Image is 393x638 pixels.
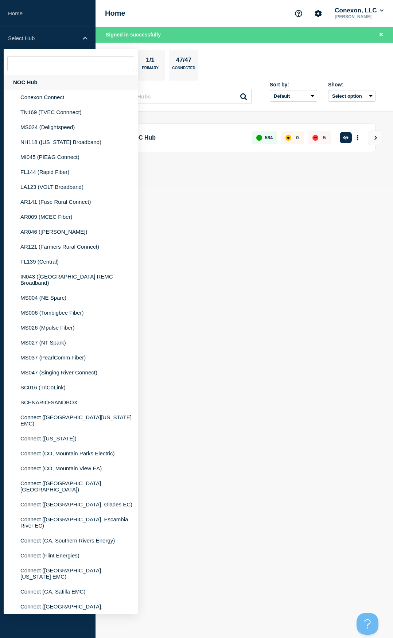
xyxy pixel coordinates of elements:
[357,613,378,635] iframe: Help Scout Beacon - Open
[312,135,318,141] div: down
[4,149,138,164] li: MI045 (PIE&G Connect)
[8,35,78,41] p: Select Hub
[4,584,138,599] li: Connect (GA, Satilla EMC)
[285,135,291,141] div: affected
[270,82,317,87] div: Sort by:
[142,66,159,74] p: Primary
[4,395,138,410] li: SCENARIO-SANDBOX
[353,131,362,144] button: More actions
[377,31,386,39] button: Close banner
[4,239,138,254] li: AR121 (Farmers Rural Connect)
[328,90,376,102] button: Select option
[4,563,138,584] li: Connect ([GEOGRAPHIC_DATA], [US_STATE] EMC)
[105,9,125,17] h1: Home
[4,599,138,620] li: Connect ([GEOGRAPHIC_DATA], [GEOGRAPHIC_DATA][US_STATE] EMC)
[4,512,138,533] li: Connect ([GEOGRAPHIC_DATA], Escambia River EC)
[4,290,138,305] li: MS004 (NE Sparc)
[4,497,138,512] li: Connect ([GEOGRAPHIC_DATA], Glades EC)
[173,57,194,66] p: 47/47
[4,164,138,179] li: FL144 (Rapid Fiber)
[4,120,138,135] li: MS024 (Delightspeed)
[368,131,382,145] button: View
[143,57,157,66] p: 1/1
[4,194,138,209] li: AR141 (Fuse Rural Connect)
[4,350,138,365] li: MS037 (PearlComm Fiber)
[4,224,138,239] li: AR046 ([PERSON_NAME])
[4,105,138,120] li: TN169 (TVEC Connnect)
[4,269,138,290] li: IN043 ([GEOGRAPHIC_DATA] REMC Broadband)
[4,461,138,476] li: Connect (CO, Mountain View EA)
[4,380,138,395] li: SC016 (TriCoLink)
[270,90,317,102] select: Sort by
[333,7,385,14] button: Conexon, LLC
[4,365,138,380] li: MS047 (Singing River Connect)
[4,135,138,149] li: NH118 ([US_STATE] Broadband)
[4,75,138,90] div: NOC Hub
[113,89,252,104] input: Search Hubs
[256,135,262,141] div: up
[4,90,138,105] li: Conexon Connect
[4,410,138,431] li: Connect ([GEOGRAPHIC_DATA][US_STATE] EMC)
[333,14,385,19] p: [PERSON_NAME]
[328,82,376,87] div: Show:
[4,431,138,446] li: Connect ([US_STATE])
[4,476,138,497] li: Connect ([GEOGRAPHIC_DATA], [GEOGRAPHIC_DATA])
[172,66,195,74] p: Connected
[4,533,138,548] li: Connect (GA, Southern Rivers Energy)
[291,6,306,21] button: Support
[4,305,138,320] li: MS006 (Tombigbee Fiber)
[106,32,161,38] span: Signed in successfully
[4,335,138,350] li: MS027 (NT Spark)
[265,135,273,140] p: 584
[4,446,138,461] li: Connect (CO, Mountain Parks Electric)
[311,6,326,21] button: Account settings
[4,209,138,224] li: AR009 (MCEC Fiber)
[4,254,138,269] li: FL139 (Central)
[130,131,244,144] p: NOC Hub
[4,320,138,335] li: MS026 (Mpulse Fiber)
[323,135,326,140] p: 5
[4,179,138,194] li: LA123 (VOLT Broadband)
[296,135,299,140] p: 0
[4,548,138,563] li: Connect (Flint Energies)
